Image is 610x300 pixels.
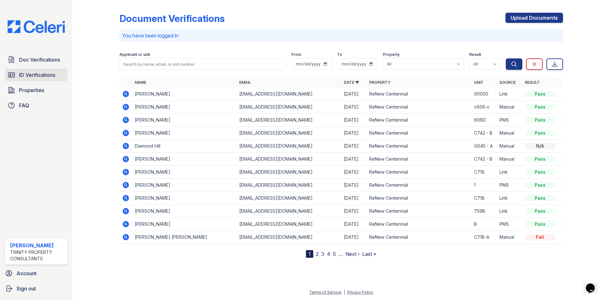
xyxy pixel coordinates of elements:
div: Pass [525,156,555,162]
td: Link [497,192,522,205]
td: ReNew Centennial [367,114,471,127]
td: ReNew Centennial [367,192,471,205]
div: Pass [525,182,555,188]
a: Sign out [3,282,70,295]
td: [PERSON_NAME] [132,114,237,127]
td: [EMAIL_ADDRESS][DOMAIN_NAME] [237,114,341,127]
td: [DATE] [341,114,367,127]
label: From [291,52,301,57]
a: 2 [316,251,319,257]
div: N/A [525,143,555,149]
a: Date ▼ [344,80,359,85]
td: ReNew Centennial [367,231,471,244]
td: 759B [471,205,497,218]
td: [DATE] [341,179,367,192]
span: … [338,250,343,258]
td: 1 [471,179,497,192]
td: [PERSON_NAME] [132,218,237,231]
a: Source [499,80,516,85]
td: PMS [497,179,522,192]
td: ReNew Centennial [367,166,471,179]
td: C742 - B [471,153,497,166]
a: Account [3,267,70,280]
div: Pass [525,208,555,214]
td: Manual [497,231,522,244]
a: Email [239,80,251,85]
div: | [344,290,345,295]
td: ReNew Centennial [367,179,471,192]
td: [DATE] [341,205,367,218]
td: [DATE] [341,166,367,179]
span: ID Verifications [19,71,55,79]
td: [PERSON_NAME] [132,192,237,205]
td: [PERSON_NAME] [PERSON_NAME] [132,231,237,244]
div: Pass [525,130,555,136]
td: Link [497,205,522,218]
td: ReNew Centennial [367,140,471,153]
td: ReNew Centennial [367,127,471,140]
label: Result [469,52,481,57]
td: [PERSON_NAME] [132,101,237,114]
div: 1 [306,250,313,258]
td: [EMAIL_ADDRESS][DOMAIN_NAME] [237,166,341,179]
td: Manual [497,127,522,140]
td: ReNew Centennial [367,153,471,166]
td: PMS [497,218,522,231]
span: Properties [19,86,44,94]
a: Doc Verifications [5,53,67,66]
td: G645 - A [471,140,497,153]
a: Unit [474,80,484,85]
td: Manual [497,153,522,166]
div: Pass [525,195,555,201]
span: Account [17,270,37,277]
td: ReNew Centennial [367,205,471,218]
label: Applicant or unit [119,52,150,57]
td: [EMAIL_ADDRESS][DOMAIN_NAME] [237,140,341,153]
td: [PERSON_NAME] [132,179,237,192]
td: Link [497,166,522,179]
a: Privacy Policy [347,290,373,295]
td: [EMAIL_ADDRESS][DOMAIN_NAME] [237,88,341,101]
td: C718-A [471,231,497,244]
input: Search by name, email, or unit number [119,58,286,70]
div: Document Verifications [119,13,225,24]
a: Terms of Service [309,290,342,295]
td: C742 - B [471,127,497,140]
td: [PERSON_NAME] [132,127,237,140]
td: [EMAIL_ADDRESS][DOMAIN_NAME] [237,101,341,114]
td: [DATE] [341,127,367,140]
div: Pass [525,169,555,175]
td: [EMAIL_ADDRESS][DOMAIN_NAME] [237,179,341,192]
a: FAQ [5,99,67,112]
a: Properties [5,84,67,97]
div: Pass [525,104,555,110]
td: [PERSON_NAME] [132,153,237,166]
td: [EMAIL_ADDRESS][DOMAIN_NAME] [237,192,341,205]
a: Name [135,80,146,85]
a: 3 [321,251,324,257]
td: PMS [497,114,522,127]
td: [DATE] [341,88,367,101]
td: [PERSON_NAME] [132,166,237,179]
td: Manual [497,101,522,114]
td: [PERSON_NAME] [132,205,237,218]
span: FAQ [19,102,29,109]
a: Result [525,80,540,85]
td: [EMAIL_ADDRESS][DOMAIN_NAME] [237,231,341,244]
td: [DATE] [341,101,367,114]
iframe: chat widget [583,275,604,294]
td: [PERSON_NAME] [132,88,237,101]
td: [DATE] [341,231,367,244]
td: [DATE] [341,192,367,205]
a: Next › [345,251,360,257]
span: Doc Verifications [19,56,60,63]
label: To [337,52,342,57]
div: [PERSON_NAME] [10,242,65,249]
td: C718 [471,166,497,179]
div: Fail [525,234,555,240]
a: Property [369,80,390,85]
a: 4 [327,251,330,257]
div: Pass [525,221,555,227]
a: Last » [362,251,376,257]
